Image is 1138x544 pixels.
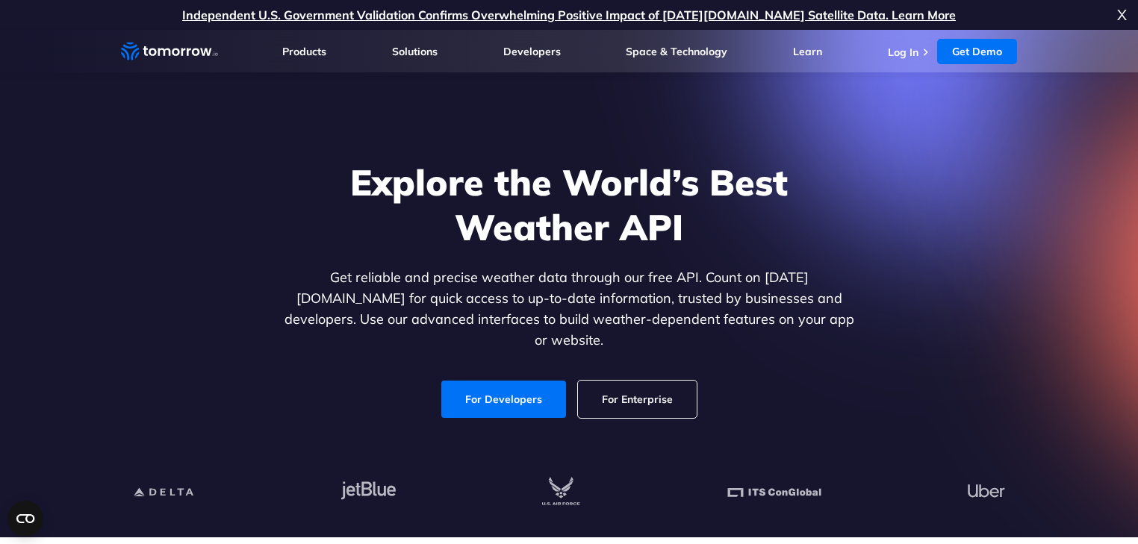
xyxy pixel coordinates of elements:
[392,45,438,58] a: Solutions
[937,39,1017,64] a: Get Demo
[626,45,727,58] a: Space & Technology
[282,45,326,58] a: Products
[281,160,857,249] h1: Explore the World’s Best Weather API
[441,381,566,418] a: For Developers
[793,45,822,58] a: Learn
[182,7,956,22] a: Independent U.S. Government Validation Confirms Overwhelming Positive Impact of [DATE][DOMAIN_NAM...
[121,40,218,63] a: Home link
[888,46,918,59] a: Log In
[578,381,697,418] a: For Enterprise
[281,267,857,351] p: Get reliable and precise weather data through our free API. Count on [DATE][DOMAIN_NAME] for quic...
[7,501,43,537] button: Open CMP widget
[503,45,561,58] a: Developers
